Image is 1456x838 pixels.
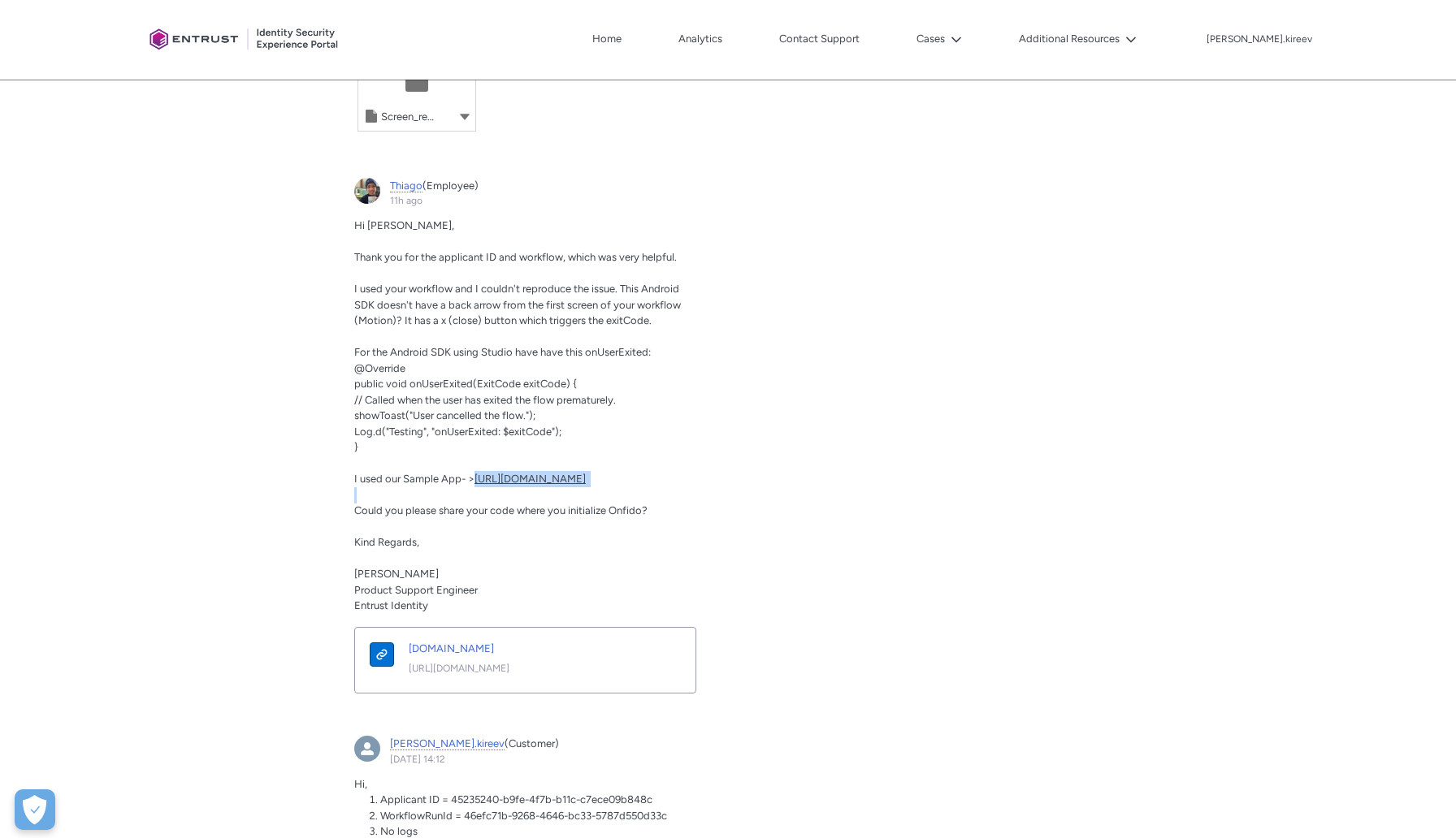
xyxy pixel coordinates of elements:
a: [URL][DOMAIN_NAME] [474,473,586,485]
a: [DATE] 14:12 [390,754,445,765]
span: ​​​​​​​Kind Regards, [354,536,419,548]
span: I used our Sample App- > [354,473,474,485]
span: I used your workflow and I couldn't reproduce the issue. This Android SDK doesn't have a back arr... [354,283,681,326]
span: No logs [380,825,418,837]
a: 11h ago [390,195,422,206]
button: Open Preferences [15,789,55,830]
span: Hi, [354,778,367,790]
a: [DOMAIN_NAME] [409,641,655,657]
iframe: Qualified Messenger [1381,763,1456,838]
a: Home [588,27,626,51]
span: For the Android SDK using Studio have have this onUserExited: [354,346,651,358]
span: showToast("User cancelled the flow."); [354,409,535,421]
button: User Profile vladimir.kireev [1206,30,1313,46]
button: Cases [912,27,966,51]
span: public void onUserExited(ExitCode exitCode) { [354,378,577,390]
a: github.com [357,629,407,684]
a: Contact Support [775,27,864,51]
span: (Employee) [422,179,479,192]
p: [PERSON_NAME].kireev [1207,34,1312,45]
span: // Called when the user has exited the flow prematurely. [354,394,616,406]
button: Additional Resources [1015,27,1141,51]
article: Thiago, 11h ago [344,168,706,717]
span: (Customer) [505,737,559,749]
img: External User - Thiago (Onfido) [354,178,380,204]
a: [PERSON_NAME].kireev [390,737,505,750]
span: Product Support Engineer [354,584,478,596]
div: Cookie Preferences [15,789,55,830]
span: Could you please share your code where you initialize Onfido? [354,504,648,516]
div: Thiago [354,178,380,204]
span: @Override [354,362,405,374]
a: Analytics, opens in new tab [674,27,726,51]
span: Screen_recording_1 [381,110,473,123]
span: Log.d("Testing", "onUserExited: $exitCode"); [354,425,561,438]
span: } [354,441,358,453]
a: Thiago [390,179,422,192]
span: Thank you for the applicant ID and workflow, which was very helpful. [354,251,677,263]
a: [URL][DOMAIN_NAME] [409,661,655,676]
img: vladimir.kireev [354,736,380,762]
span: Entrust Identity [354,599,428,611]
a: View file Screen_recording_1 [358,52,475,131]
span: [PERSON_NAME] [354,568,439,580]
a: Show more actions [458,110,471,122]
span: Hi [PERSON_NAME], [354,219,454,231]
div: Screen_recording_1 [381,109,436,125]
span: WorkflowRunId = 46efc71b-9268-4646-bc33-5787d550d33c [380,810,667,822]
span: Applicant ID = 45235240-b9fe-4f7b-b11c-c7ece09b848c [380,793,652,806]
